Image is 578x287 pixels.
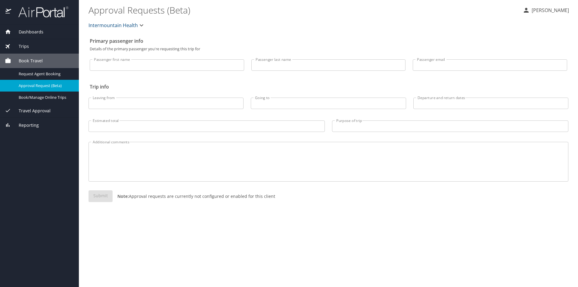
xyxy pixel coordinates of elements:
[530,7,569,14] p: [PERSON_NAME]
[90,47,567,51] p: Details of the primary passenger you're requesting this trip for
[11,43,29,50] span: Trips
[19,95,72,100] span: Book/Manage Online Trips
[19,71,72,77] span: Request Agent Booking
[19,83,72,89] span: Approval Request (Beta)
[520,5,571,16] button: [PERSON_NAME]
[89,21,138,30] span: Intermountain Health
[90,36,567,46] h2: Primary passenger info
[90,82,567,92] h2: Trip info
[117,193,129,199] strong: Note:
[11,108,51,114] span: Travel Approval
[11,29,43,35] span: Dashboards
[89,1,518,19] h1: Approval Requests (Beta)
[5,6,12,18] img: icon-airportal.png
[12,6,68,18] img: airportal-logo.png
[113,193,275,199] p: Approval requests are currently not configured or enabled for this client
[11,58,43,64] span: Book Travel
[86,19,148,31] button: Intermountain Health
[11,122,39,129] span: Reporting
